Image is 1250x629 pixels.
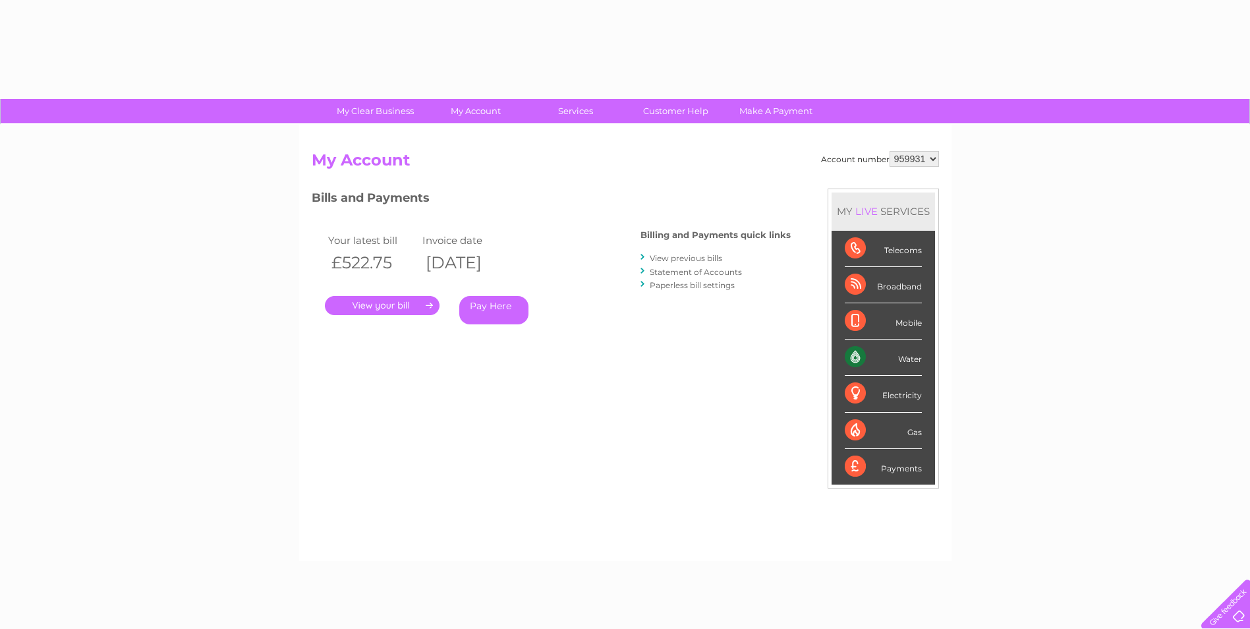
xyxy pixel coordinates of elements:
[853,205,880,218] div: LIVE
[845,376,922,412] div: Electricity
[845,267,922,303] div: Broadband
[325,231,420,249] td: Your latest bill
[459,296,528,324] a: Pay Here
[832,193,935,230] div: MY SERVICES
[821,151,939,167] div: Account number
[325,249,420,276] th: £522.75
[640,230,791,240] h4: Billing and Payments quick links
[419,231,514,249] td: Invoice date
[722,99,830,123] a: Make A Payment
[650,253,722,263] a: View previous bills
[321,99,430,123] a: My Clear Business
[845,340,922,376] div: Water
[521,99,630,123] a: Services
[650,280,735,290] a: Paperless bill settings
[419,249,514,276] th: [DATE]
[845,449,922,485] div: Payments
[650,267,742,277] a: Statement of Accounts
[845,231,922,267] div: Telecoms
[312,189,791,212] h3: Bills and Payments
[312,151,939,176] h2: My Account
[845,303,922,340] div: Mobile
[325,296,440,315] a: .
[421,99,530,123] a: My Account
[621,99,730,123] a: Customer Help
[845,413,922,449] div: Gas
